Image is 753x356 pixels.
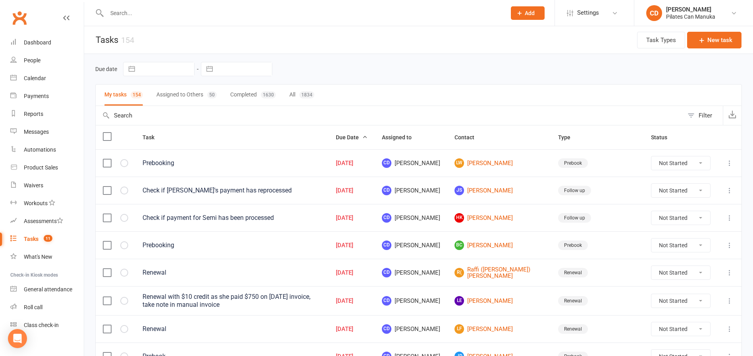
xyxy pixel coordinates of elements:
[336,298,368,304] div: [DATE]
[454,296,544,306] a: LE[PERSON_NAME]
[558,133,579,142] button: Type
[10,141,84,159] a: Automations
[24,200,48,206] div: Workouts
[10,316,84,334] a: Class kiosk mode
[24,164,58,171] div: Product Sales
[558,268,588,277] div: Renewal
[143,159,322,167] div: Prebooking
[382,158,440,168] span: [PERSON_NAME]
[143,134,163,140] span: Task
[24,286,72,292] div: General attendance
[143,133,163,142] button: Task
[382,268,440,277] span: [PERSON_NAME]
[10,248,84,266] a: What's New
[10,212,84,230] a: Assessments
[24,236,39,242] div: Tasks
[558,296,588,306] div: Renewal
[651,133,676,142] button: Status
[511,6,545,20] button: Add
[454,213,544,223] a: HK[PERSON_NAME]
[336,269,368,276] div: [DATE]
[207,91,217,98] div: 50
[143,214,322,222] div: Check if payment for Semi has been processed
[382,296,391,306] span: CD
[24,75,46,81] div: Calendar
[24,57,40,64] div: People
[299,91,314,98] div: 1834
[143,241,322,249] div: Prebooking
[24,146,56,153] div: Automations
[143,187,322,194] div: Check if [PERSON_NAME]'s payment has reprocessed
[454,134,483,140] span: Contact
[666,6,715,13] div: [PERSON_NAME]
[230,85,276,106] button: Completed1630
[382,186,391,195] span: CD
[454,133,483,142] button: Contact
[382,241,440,250] span: [PERSON_NAME]
[336,242,368,249] div: [DATE]
[525,10,535,16] span: Add
[10,194,84,212] a: Workouts
[382,213,391,223] span: CD
[44,235,52,242] span: 11
[454,324,464,334] span: LF
[10,69,84,87] a: Calendar
[699,111,712,120] div: Filter
[454,268,464,277] span: R(
[382,296,440,306] span: [PERSON_NAME]
[131,91,143,98] div: 154
[84,26,134,54] h1: Tasks
[637,32,685,48] button: Task Types
[24,218,63,224] div: Assessments
[10,34,84,52] a: Dashboard
[336,133,368,142] button: Due Date
[382,268,391,277] span: CD
[336,215,368,221] div: [DATE]
[666,13,715,20] div: Pilates Can Manuka
[454,158,464,168] span: LW
[104,8,501,19] input: Search...
[577,4,599,22] span: Settings
[558,158,588,168] div: Prebook
[382,324,391,334] span: CD
[10,298,84,316] a: Roll call
[382,213,440,223] span: [PERSON_NAME]
[121,35,134,45] div: 154
[646,5,662,21] div: CD
[10,177,84,194] a: Waivers
[143,325,322,333] div: Renewal
[8,329,27,348] div: Open Intercom Messenger
[687,32,741,48] button: New task
[382,158,391,168] span: CD
[261,91,276,98] div: 1630
[336,326,368,333] div: [DATE]
[96,106,684,125] input: Search
[558,324,588,334] div: Renewal
[684,106,723,125] button: Filter
[382,133,420,142] button: Assigned to
[10,8,29,28] a: Clubworx
[10,230,84,248] a: Tasks 11
[382,324,440,334] span: [PERSON_NAME]
[104,85,143,106] button: My tasks154
[454,186,464,195] span: JS
[454,296,464,306] span: LE
[336,160,368,167] div: [DATE]
[336,187,368,194] div: [DATE]
[143,269,322,277] div: Renewal
[454,186,544,195] a: JS[PERSON_NAME]
[24,182,43,189] div: Waivers
[10,281,84,298] a: General attendance kiosk mode
[558,186,591,195] div: Follow up
[24,93,49,99] div: Payments
[24,322,59,328] div: Class check-in
[382,241,391,250] span: CD
[95,66,117,72] label: Due date
[10,159,84,177] a: Product Sales
[382,186,440,195] span: [PERSON_NAME]
[24,111,43,117] div: Reports
[454,213,464,223] span: HK
[156,85,217,106] button: Assigned to Others50
[10,87,84,105] a: Payments
[24,129,49,135] div: Messages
